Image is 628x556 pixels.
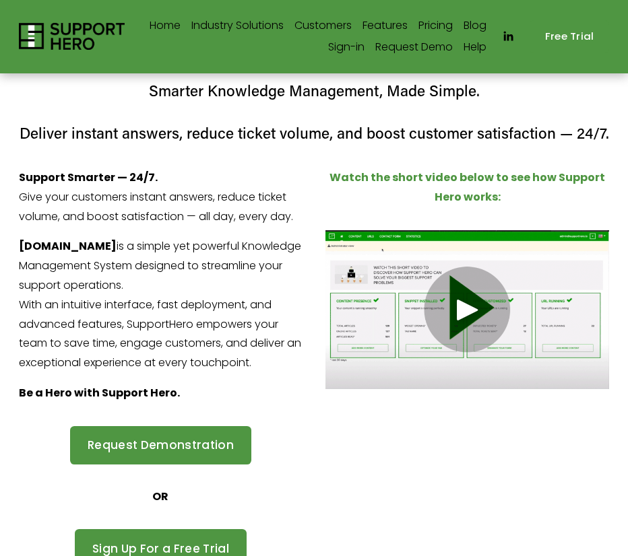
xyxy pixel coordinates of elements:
[19,80,609,101] h4: Smarter Knowledge Management, Made Simple.
[375,36,453,58] a: Request Demo
[70,426,251,464] a: Request Demonstration
[19,23,125,50] img: Support Hero
[19,238,117,254] strong: [DOMAIN_NAME]
[152,489,168,504] strong: OR
[191,15,284,36] a: folder dropdown
[19,168,303,226] p: Give your customers instant answers, reduce ticket volume, and boost satisfaction — all day, ever...
[451,293,484,326] div: Play
[19,385,180,401] strong: Be a Hero with Support Hero.
[328,36,365,58] a: Sign-in
[530,20,609,53] a: Free Trial
[501,30,515,43] a: LinkedIn
[294,15,352,36] a: Customers
[329,170,607,205] strong: Watch the short video below to see how Support Hero works:
[418,15,453,36] a: Pricing
[150,15,181,36] a: Home
[191,16,284,36] span: Industry Solutions
[464,15,486,36] a: Blog
[19,170,158,185] strong: Support Smarter — 24/7.
[464,36,486,58] a: Help
[19,237,303,373] p: is a simple yet powerful Knowledge Management System designed to streamline your support operatio...
[19,123,609,143] h4: Deliver instant answers, reduce ticket volume, and boost customer satisfaction — 24/7.
[363,15,408,36] a: Features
